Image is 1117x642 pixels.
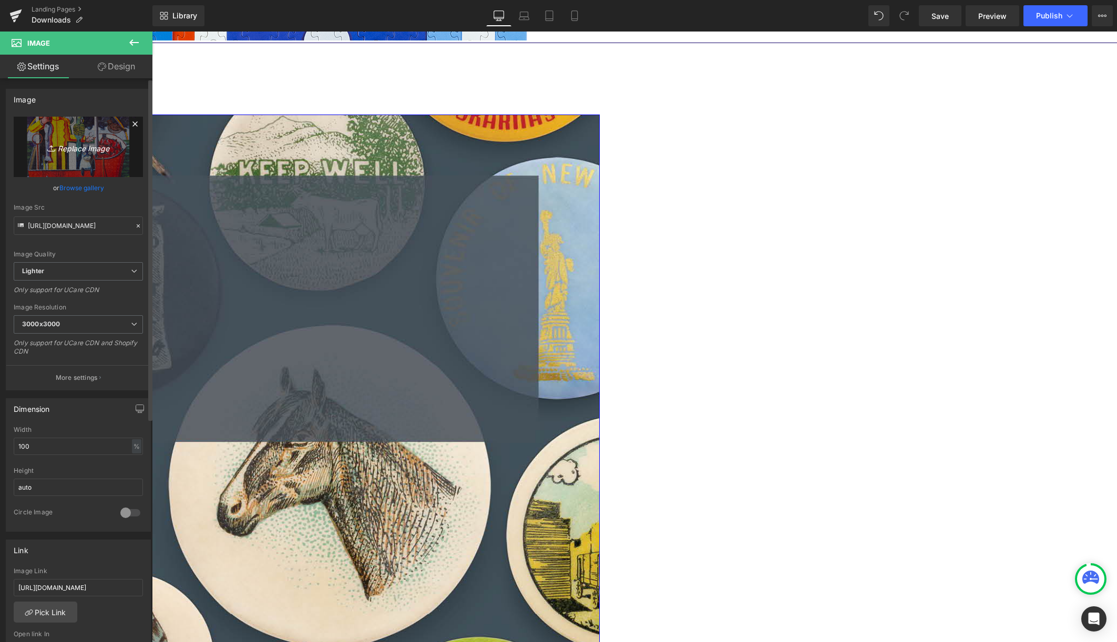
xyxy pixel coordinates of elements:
[14,339,143,363] div: Only support for UCare CDN and Shopify CDN
[537,5,562,26] a: Tablet
[14,438,143,455] input: auto
[32,5,152,14] a: Landing Pages
[27,39,50,47] span: Image
[22,320,60,328] b: 3000x3000
[14,182,143,193] div: or
[486,5,511,26] a: Desktop
[14,479,143,496] input: auto
[14,567,143,575] div: Image Link
[132,439,141,453] div: %
[56,373,98,382] p: More settings
[32,16,71,24] span: Downloads
[14,426,143,433] div: Width
[14,579,143,596] input: https://your-shop.myshopify.com
[22,267,44,275] b: Lighter
[511,5,537,26] a: Laptop
[14,286,143,301] div: Only support for UCare CDN
[14,630,143,638] div: Open link In
[931,11,949,22] span: Save
[14,304,143,311] div: Image Resolution
[59,179,104,197] a: Browse gallery
[1023,5,1088,26] button: Publish
[562,5,587,26] a: Mobile
[966,5,1019,26] a: Preview
[14,251,143,258] div: Image Quality
[14,540,28,555] div: Link
[36,140,120,153] i: Replace Image
[14,216,143,235] input: Link
[978,11,1007,22] span: Preview
[152,5,204,26] a: New Library
[14,467,143,474] div: Height
[1036,12,1062,20] span: Publish
[14,204,143,211] div: Image Src
[14,399,50,413] div: Dimension
[1092,5,1113,26] button: More
[6,365,150,390] button: More settings
[78,55,155,78] a: Design
[1081,606,1106,631] div: Open Intercom Messenger
[868,5,889,26] button: Undo
[14,508,110,519] div: Circle Image
[894,5,915,26] button: Redo
[14,89,36,104] div: Image
[172,11,197,20] span: Library
[14,602,77,623] a: Pick Link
